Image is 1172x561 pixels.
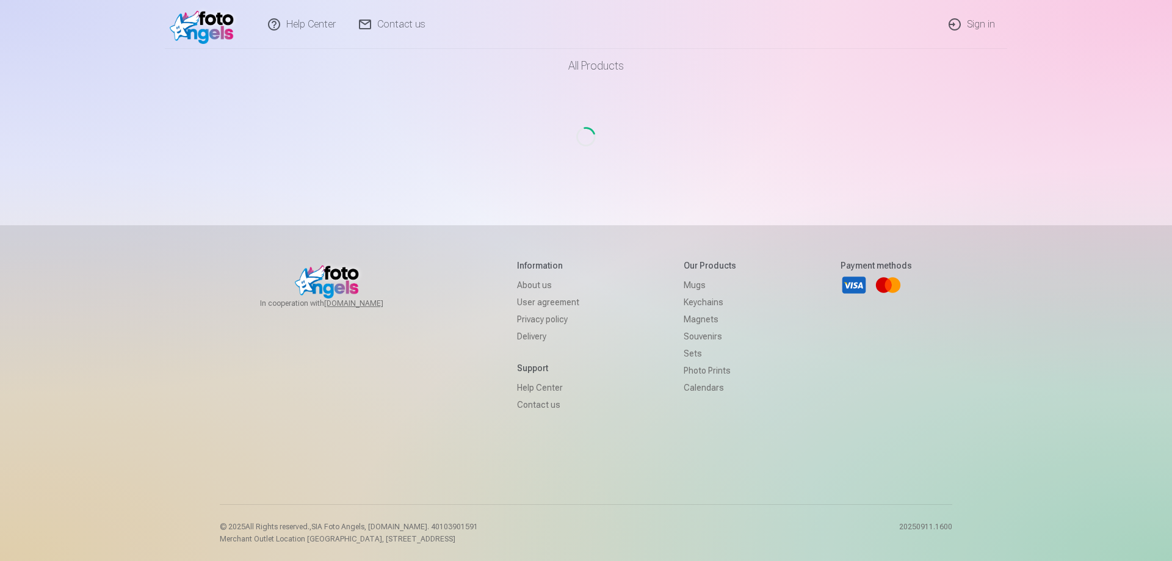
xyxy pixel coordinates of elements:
a: Mugs [684,277,736,294]
a: [DOMAIN_NAME] [324,299,413,308]
a: All products [534,49,638,83]
a: Mastercard [875,272,902,299]
img: /v1 [170,5,240,44]
a: Visa [841,272,867,299]
a: Calendars [684,379,736,396]
a: Photo prints [684,362,736,379]
a: Help Center [517,379,579,396]
p: © 2025 All Rights reserved. , [220,522,478,532]
h5: Our products [684,259,736,272]
p: 20250911.1600 [899,522,952,544]
a: Privacy policy [517,311,579,328]
h5: Information [517,259,579,272]
p: Merchant Outlet Location [GEOGRAPHIC_DATA], [STREET_ADDRESS] [220,534,478,544]
h5: Payment methods [841,259,912,272]
a: About us [517,277,579,294]
a: Magnets [684,311,736,328]
a: Sets [684,345,736,362]
h5: Support [517,362,579,374]
a: Souvenirs [684,328,736,345]
span: SIA Foto Angels, [DOMAIN_NAME]. 40103901591 [311,523,478,531]
span: In cooperation with [260,299,413,308]
a: User agreement [517,294,579,311]
a: Keychains [684,294,736,311]
a: Contact us [517,396,579,413]
a: Delivery [517,328,579,345]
